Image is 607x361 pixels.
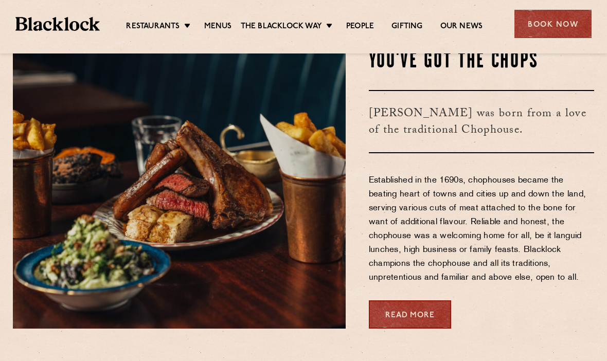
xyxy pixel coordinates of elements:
[369,49,594,75] h2: You've Got The Chops
[369,174,594,285] p: Established in the 1690s, chophouses became the beating heart of towns and cities up and down the...
[346,22,374,32] a: People
[440,22,483,32] a: Our News
[391,22,422,32] a: Gifting
[241,22,322,32] a: The Blacklock Way
[369,90,594,153] h3: [PERSON_NAME] was born from a love of the traditional Chophouse.
[204,22,232,32] a: Menus
[369,300,451,329] a: Read More
[514,10,592,38] div: Book Now
[15,17,100,31] img: BL_Textured_Logo-footer-cropped.svg
[126,22,180,32] a: Restaurants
